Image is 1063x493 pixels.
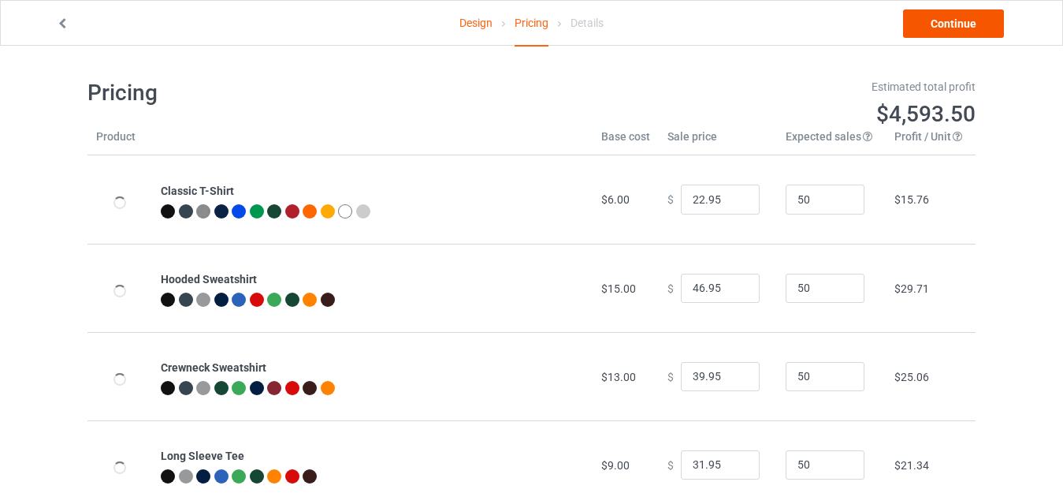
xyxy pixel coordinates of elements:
span: $25.06 [894,371,929,383]
th: Base cost [593,129,659,155]
span: $6.00 [601,193,630,206]
div: Estimated total profit [543,79,976,95]
th: Product [87,129,152,155]
span: $15.00 [601,282,636,295]
span: $29.71 [894,282,929,295]
span: $ [667,458,674,471]
span: $ [667,282,674,294]
b: Crewneck Sweatshirt [161,361,266,374]
b: Hooded Sweatshirt [161,273,257,286]
a: Design [459,1,492,45]
span: $4,593.50 [876,101,976,127]
span: $15.76 [894,193,929,206]
th: Profit / Unit [886,129,976,155]
span: $9.00 [601,459,630,472]
img: heather_texture.png [196,204,210,218]
span: $ [667,193,674,206]
b: Long Sleeve Tee [161,450,244,462]
span: $ [667,370,674,383]
h1: Pricing [87,79,521,107]
span: $13.00 [601,371,636,383]
th: Expected sales [777,129,886,155]
b: Classic T-Shirt [161,185,234,197]
span: $21.34 [894,459,929,472]
div: Details [571,1,604,45]
div: Pricing [515,1,548,47]
th: Sale price [659,129,777,155]
a: Continue [903,9,1004,38]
